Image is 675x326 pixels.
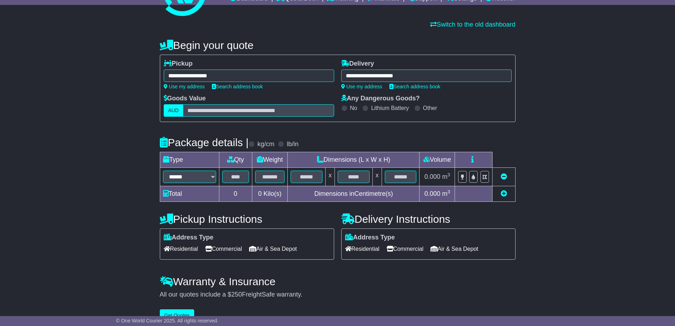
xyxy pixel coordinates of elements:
[345,234,395,242] label: Address Type
[205,243,242,254] span: Commercial
[116,318,219,324] span: © One World Courier 2025. All rights reserved.
[389,84,440,89] a: Search address book
[164,243,198,254] span: Residential
[448,189,450,194] sup: 3
[160,39,516,51] h4: Begin your quote
[423,105,437,111] label: Other
[288,152,420,168] td: Dimensions (L x W x H)
[160,309,195,322] button: Get Quotes
[341,84,382,89] a: Use my address
[164,95,206,103] label: Goods Value
[219,152,252,168] td: Qty
[350,105,357,111] label: No
[160,186,219,202] td: Total
[160,276,516,287] h4: Warranty & Insurance
[288,186,420,202] td: Dimensions in Centimetre(s)
[448,172,450,177] sup: 3
[424,173,440,180] span: 0.000
[164,104,184,117] label: AUD
[249,243,297,254] span: Air & Sea Depot
[442,190,450,197] span: m
[160,137,249,148] h4: Package details |
[420,152,455,168] td: Volume
[345,243,379,254] span: Residential
[252,152,288,168] td: Weight
[501,190,507,197] a: Add new item
[372,168,382,186] td: x
[212,84,263,89] a: Search address book
[387,243,423,254] span: Commercial
[501,173,507,180] a: Remove this item
[431,243,478,254] span: Air & Sea Depot
[164,84,205,89] a: Use my address
[257,140,274,148] label: kg/cm
[160,291,516,299] div: All our quotes include a $ FreightSafe warranty.
[430,21,515,28] a: Switch to the old dashboard
[252,186,288,202] td: Kilo(s)
[231,291,242,298] span: 250
[258,190,261,197] span: 0
[341,95,420,103] label: Any Dangerous Goods?
[371,105,409,111] label: Lithium Battery
[164,234,214,242] label: Address Type
[326,168,335,186] td: x
[341,213,516,225] h4: Delivery Instructions
[341,60,374,68] label: Delivery
[160,152,219,168] td: Type
[219,186,252,202] td: 0
[287,140,298,148] label: lb/in
[424,190,440,197] span: 0.000
[442,173,450,180] span: m
[160,213,334,225] h4: Pickup Instructions
[164,60,193,68] label: Pickup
